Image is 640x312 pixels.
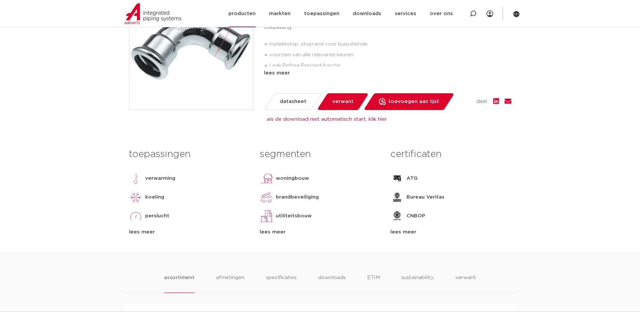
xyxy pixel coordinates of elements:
[164,274,195,293] li: assortiment
[407,193,444,201] p: Bureau Veritas
[476,98,488,106] span: deel:
[455,274,476,293] li: verwant
[390,172,404,185] img: ATG
[407,174,418,183] p: ATG
[260,228,380,236] div: lees meer
[264,69,511,77] div: lees meer
[129,228,250,236] div: lees meer
[280,96,306,107] span: datasheet
[318,274,346,293] li: downloads
[145,193,164,201] p: koeling
[390,191,404,204] img: Bureau Veritas
[269,39,511,50] li: insteekstop: stoprand voor buisuiteinde
[390,148,511,161] h3: certificaten
[129,148,250,161] h3: toepassingen
[276,174,309,183] p: woningbouw
[264,93,322,110] a: datasheet
[390,228,511,236] div: lees meer
[269,60,511,71] li: Leak Before Pressed-functie
[129,209,142,223] img: perslucht
[388,96,439,107] span: toevoegen aan lijst
[276,212,312,220] p: utiliteitsbouw
[260,191,273,204] img: brandbeveiliging
[367,274,380,293] li: ETIM
[276,193,319,201] p: brandbeveiliging
[266,274,297,293] li: specificaties
[269,50,511,60] li: voorzien van alle relevante keuren
[129,191,142,204] img: koeling
[129,172,142,185] img: verwarming
[145,174,175,183] p: verwarming
[316,93,369,110] a: verwant
[401,274,434,293] li: sustainability
[260,148,380,161] h3: segmenten
[390,209,404,223] img: CNBOP
[260,209,273,223] img: utiliteitsbouw
[260,172,273,185] img: woningbouw
[145,212,169,220] p: perslucht
[407,212,425,220] p: CNBOP
[216,274,245,293] li: afmetingen
[267,117,387,122] a: als de download niet automatisch start, klik hier
[332,96,353,107] span: verwant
